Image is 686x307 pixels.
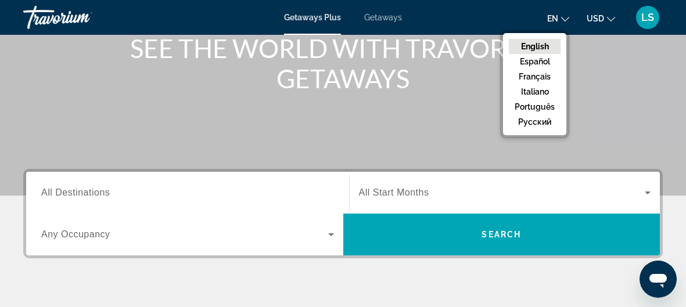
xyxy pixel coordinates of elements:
input: Select destination [41,186,334,200]
span: Search [482,230,521,239]
button: Change currency [587,10,615,27]
button: Français [509,69,561,84]
button: User Menu [633,5,663,30]
button: Español [509,54,561,69]
button: русский [509,114,561,129]
iframe: Button to launch messaging window [640,261,677,298]
button: Change language [547,10,569,27]
button: Search [343,214,660,255]
h1: SEE THE WORLD WITH TRAVORIUM GETAWAYS [125,33,561,93]
a: Getaways Plus [284,13,341,22]
button: English [509,39,561,54]
button: Italiano [509,84,561,99]
span: Any Occupancy [41,229,110,239]
span: LS [641,12,654,23]
span: en [547,14,558,23]
span: All Destinations [41,187,110,197]
div: Search widget [26,172,660,255]
span: All Start Months [359,187,429,197]
button: Português [509,99,561,114]
a: Getaways [364,13,402,22]
span: USD [587,14,604,23]
a: Travorium [23,2,139,32]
